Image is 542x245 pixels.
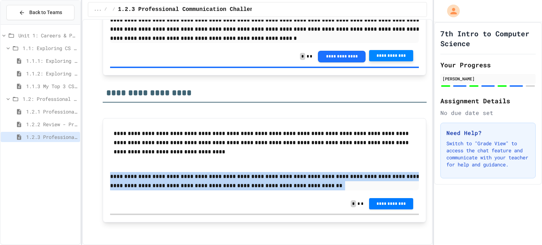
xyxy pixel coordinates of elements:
[23,44,77,52] span: 1.1: Exploring CS Careers
[118,5,260,14] span: 1.2.3 Professional Communication Challenge
[6,5,74,20] button: Back to Teams
[26,133,77,141] span: 1.2.3 Professional Communication Challenge
[440,29,536,48] h1: 7th Intro to Computer Science
[26,70,77,77] span: 1.1.2: Exploring CS Careers - Review
[446,129,530,137] h3: Need Help?
[446,140,530,168] p: Switch to "Grade View" to access the chat feature and communicate with your teacher for help and ...
[26,57,77,65] span: 1.1.1: Exploring CS Careers
[18,32,77,39] span: Unit 1: Careers & Professionalism
[26,108,77,115] span: 1.2.1 Professional Communication
[113,7,115,12] span: /
[104,7,107,12] span: /
[440,3,462,19] div: My Account
[440,109,536,117] div: No due date set
[26,121,77,128] span: 1.2.2 Review - Professional Communication
[23,95,77,103] span: 1.2: Professional Communication
[442,75,534,82] div: [PERSON_NAME]
[26,82,77,90] span: 1.1.3 My Top 3 CS Careers!
[29,9,62,16] span: Back to Teams
[94,7,102,12] span: ...
[440,60,536,70] h2: Your Progress
[440,96,536,106] h2: Assignment Details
